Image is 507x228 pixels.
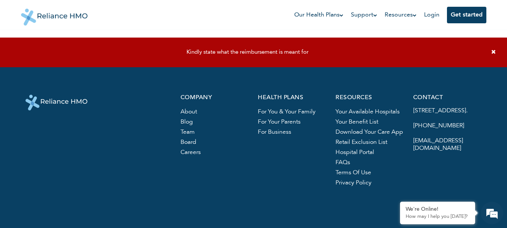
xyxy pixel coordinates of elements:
span: Conversation [4,203,74,208]
a: Login [424,12,439,18]
p: contact [413,95,482,101]
div: Minimize live chat window [123,4,141,22]
div: We're Online! [406,206,469,213]
p: resources [335,95,404,101]
a: terms of use [335,170,371,176]
a: Your benefit list [335,119,378,125]
button: Get started [447,7,486,23]
a: For you & your family [258,109,316,115]
a: Retail exclusion list [335,139,387,145]
a: careers [181,149,201,156]
a: Support [351,11,377,20]
a: team [181,129,195,135]
a: For business [258,129,291,135]
div: Kindly state what the reimbursement is meant for [8,49,487,56]
a: For your parents [258,119,301,125]
img: Reliance HMO's Logo [21,3,88,26]
div: FAQs [74,190,143,213]
a: privacy policy [335,180,372,186]
a: board [181,139,196,145]
a: Download your care app [335,129,403,135]
a: About [181,109,197,115]
img: d_794563401_company_1708531726252_794563401 [14,38,30,56]
span: We're online! [44,74,104,149]
a: FAQs [335,160,350,166]
a: blog [181,119,193,125]
a: [STREET_ADDRESS]. [413,108,468,114]
p: company [181,95,249,101]
textarea: Type your message and hit 'Enter' [4,163,143,190]
a: Your available hospitals [335,109,400,115]
a: hospital portal [335,149,374,156]
a: [PHONE_NUMBER] [413,123,464,129]
a: [EMAIL_ADDRESS][DOMAIN_NAME] [413,138,463,151]
a: Resources [385,11,417,20]
p: health plans [258,95,326,101]
img: logo-white.svg [26,95,87,110]
div: Chat with us now [39,42,126,52]
p: How may I help you today? [406,214,469,220]
a: Our Health Plans [294,11,343,20]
